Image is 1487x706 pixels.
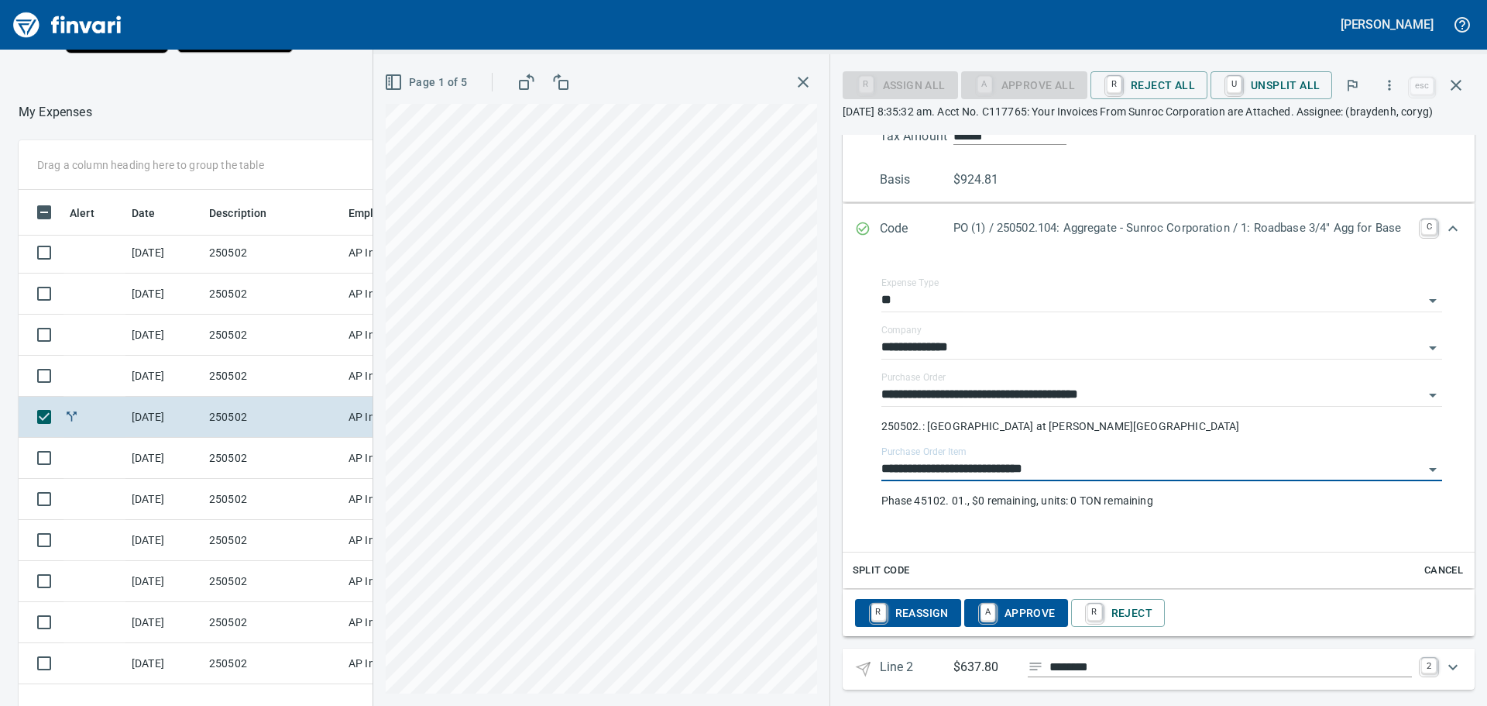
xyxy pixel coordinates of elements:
span: Alert [70,204,94,222]
span: Reject All [1103,72,1195,98]
button: RReassign [855,599,961,627]
div: Expand [843,649,1475,690]
button: Split Code [849,559,914,583]
button: Open [1422,290,1444,312]
td: AP Invoices [342,315,458,356]
img: Finvari [9,6,125,43]
div: Purchase Order Item required [961,77,1087,91]
p: Phase 45102. 01., $0 remaining, units: 0 TON remaining [881,493,1442,508]
label: Purchase Order Item [881,447,966,456]
p: My Expenses [19,103,92,122]
button: Open [1422,459,1444,480]
label: Purchase Order [881,373,946,382]
td: AP Invoices [342,232,458,274]
span: Employee [349,204,418,222]
h5: [PERSON_NAME] [1341,16,1434,33]
td: 250502 [203,643,342,684]
td: 250502 [203,232,342,274]
td: [DATE] [125,315,203,356]
p: [DATE] 8:35:32 am. Acct No. C117765: Your Invoices From Sunroc Corporation are Attached. Assignee... [843,104,1475,119]
span: Unsplit All [1223,72,1320,98]
span: Close invoice [1406,67,1475,104]
td: 250502 [203,315,342,356]
td: [DATE] [125,643,203,684]
td: [DATE] [125,479,203,520]
button: Cancel [1419,559,1468,583]
span: Date [132,204,176,222]
td: [DATE] [125,274,203,315]
button: Page 1 of 5 [381,68,473,97]
p: 250502.: [GEOGRAPHIC_DATA] at [PERSON_NAME][GEOGRAPHIC_DATA] [881,418,1442,434]
span: Reassign [867,600,949,626]
td: AP Invoices [342,397,458,438]
p: PO (1) / 250502.104: Aggregate - Sunroc Corporation / 1: Roadbase 3/4" Agg for Base [953,219,1412,237]
nav: breadcrumb [19,103,92,122]
button: [PERSON_NAME] [1337,12,1437,36]
span: Approve [977,600,1056,626]
td: AP Invoices [342,602,458,643]
td: AP Invoices [342,438,458,479]
a: C [1421,219,1437,235]
td: [DATE] [125,602,203,643]
span: Description [209,204,287,222]
span: Page 1 of 5 [387,73,467,92]
td: 250502 [203,520,342,561]
td: AP Invoices [342,520,458,561]
td: [DATE] [125,232,203,274]
p: Drag a column heading here to group the table [37,157,264,173]
td: [DATE] [125,397,203,438]
a: A [980,604,995,621]
div: Expand [843,590,1475,636]
span: Alert [70,204,115,222]
p: Code [880,219,953,239]
p: $924.81 [953,170,1027,189]
td: [DATE] [125,520,203,561]
div: Expand [843,255,1475,589]
span: Employee [349,204,398,222]
button: Open [1422,337,1444,359]
span: Reject [1083,600,1152,626]
button: UUnsplit All [1211,71,1332,99]
td: [DATE] [125,561,203,602]
td: 250502 [203,602,342,643]
a: R [871,604,886,621]
button: RReject [1071,599,1165,627]
td: 250502 [203,561,342,602]
button: More [1372,68,1406,102]
td: 250502 [203,438,342,479]
label: Expense Type [881,278,939,288]
span: Split Code [853,562,910,580]
p: Line 2 [880,658,953,680]
td: AP Invoices [342,561,458,602]
a: U [1227,76,1241,93]
a: R [1107,76,1121,93]
div: Expand [843,204,1475,255]
td: AP Invoices [342,356,458,397]
td: 250502 [203,274,342,315]
td: AP Invoices [342,643,458,684]
div: Assign All [843,77,958,91]
a: R [1087,604,1102,621]
td: AP Invoices [342,274,458,315]
button: Open [1422,384,1444,406]
td: 250502 [203,479,342,520]
span: Split transaction [64,412,80,422]
p: $637.80 [953,658,1015,677]
p: Tax Amount [880,127,953,146]
a: esc [1410,77,1434,95]
td: [DATE] [125,356,203,397]
button: AApprove [964,599,1068,627]
td: [DATE] [125,438,203,479]
td: 250502 [203,397,342,438]
button: Flag [1335,68,1369,102]
td: 250502 [203,356,342,397]
span: Description [209,204,267,222]
a: 2 [1421,658,1437,673]
span: Cancel [1423,562,1465,580]
td: AP Invoices [342,479,458,520]
label: Company [881,325,922,335]
p: Basis [880,170,953,189]
span: Date [132,204,156,222]
button: RReject All [1090,71,1207,99]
